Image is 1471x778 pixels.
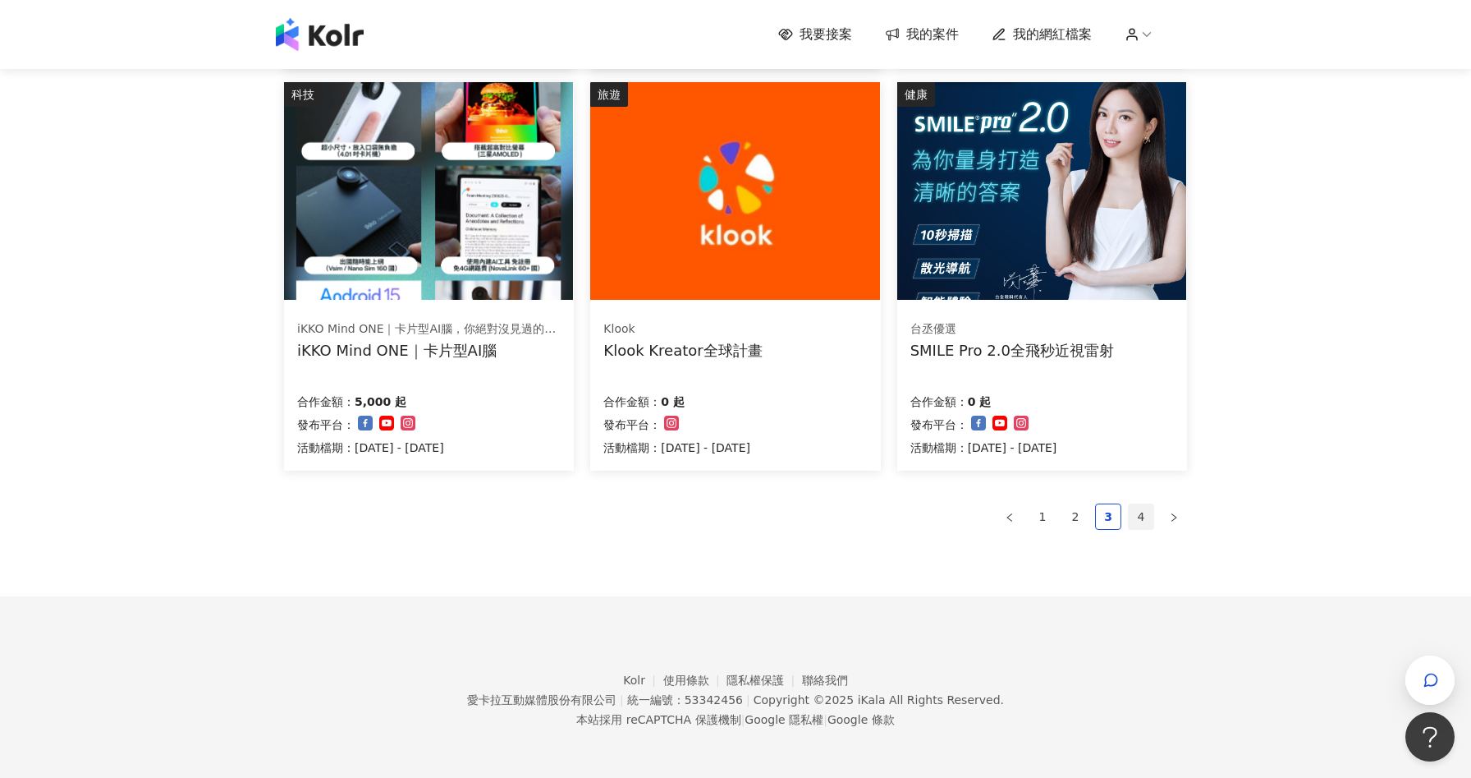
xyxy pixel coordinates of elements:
p: 合作金額： [910,392,968,412]
span: | [823,713,827,726]
img: Klook Kreator全球計畫 [590,82,879,300]
img: iKKO Mind ONE｜卡片型AI腦 [284,82,573,300]
div: Klook Kreator全球計畫 [603,340,762,361]
iframe: Help Scout Beacon - Open [1405,712,1455,762]
div: 台丞優選 [910,321,1114,338]
a: 隱私權保護 [726,674,802,687]
span: left [1005,513,1015,523]
p: 活動檔期：[DATE] - [DATE] [297,438,444,458]
a: 1 [1030,504,1055,529]
li: Previous Page [997,504,1023,530]
li: 2 [1062,504,1088,530]
img: SMILE Pro 2.0全飛秒近視雷射 [897,82,1186,300]
div: 科技 [284,82,322,107]
a: Google 條款 [827,713,895,726]
li: Next Page [1161,504,1187,530]
div: 旅遊 [590,82,628,107]
a: Kolr [623,674,662,687]
p: 5,000 起 [355,392,406,412]
button: right [1161,504,1187,530]
a: iKala [858,693,886,707]
span: | [620,693,624,707]
p: 合作金額： [297,392,355,412]
div: 愛卡拉互動媒體股份有限公司 [467,693,616,707]
span: 我要接案 [800,25,852,44]
span: 我的網紅檔案 [1013,25,1092,44]
a: 2 [1063,504,1088,529]
li: 4 [1128,504,1154,530]
span: 我的案件 [906,25,959,44]
span: 本站採用 reCAPTCHA 保護機制 [576,710,894,730]
div: SMILE Pro 2.0全飛秒近視雷射 [910,340,1114,361]
a: 使用條款 [663,674,727,687]
p: 活動檔期：[DATE] - [DATE] [603,438,750,458]
img: logo [276,18,364,51]
p: 0 起 [661,392,685,412]
li: 3 [1095,504,1121,530]
p: 發布平台： [297,415,355,435]
a: 我的案件 [885,25,959,44]
a: 3 [1096,504,1120,529]
p: 發布平台： [603,415,661,435]
a: 聯絡我們 [802,674,848,687]
div: iKKO Mind ONE｜卡片型AI腦 [297,340,560,361]
a: 我的網紅檔案 [992,25,1092,44]
div: iKKO Mind ONE｜卡片型AI腦，你絕對沒見過的超強AI設備 [297,321,560,338]
p: 合作金額： [603,392,661,412]
li: 1 [1029,504,1056,530]
p: 活動檔期：[DATE] - [DATE] [910,438,1057,458]
div: Copyright © 2025 All Rights Reserved. [754,693,1004,707]
a: 我要接案 [778,25,852,44]
div: 統一編號：53342456 [627,693,743,707]
div: Klook [603,321,762,338]
div: 健康 [897,82,935,107]
a: Google 隱私權 [745,713,823,726]
p: 發布平台： [910,415,968,435]
span: | [741,713,745,726]
button: left [997,504,1023,530]
span: | [746,693,750,707]
span: right [1169,513,1179,523]
p: 0 起 [968,392,992,412]
a: 4 [1129,504,1153,529]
